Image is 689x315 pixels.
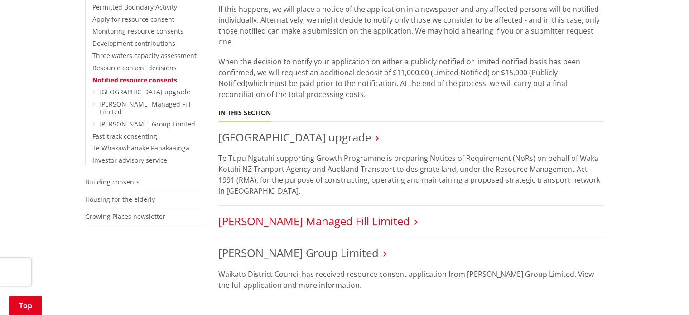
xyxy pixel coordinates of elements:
p: If this happens, we will place a notice of the application in a newspaper and any affected person... [218,4,604,47]
p: Waikato District Council has received resource consent application from [PERSON_NAME] Group Limit... [218,269,604,291]
h5: In this section [218,109,271,117]
a: Te Whakawhanake Papakaainga [92,144,189,152]
a: Investor advisory service [92,156,167,165]
a: Development contributions [92,39,175,48]
p: When the decision to notify your application on either a publicly notified or limited notified ba... [218,56,604,100]
a: Top [9,296,42,315]
a: [GEOGRAPHIC_DATA] upgrade [218,130,371,145]
a: [PERSON_NAME] Managed Fill Limited [99,100,191,116]
a: Building consents [85,178,140,186]
a: Apply for resource consent [92,15,174,24]
a: Notified resource consents [92,76,177,84]
a: Permitted Boundary Activity [92,3,177,11]
a: Monitoring resource consents [92,27,183,35]
a: [PERSON_NAME] Group Limited [99,120,195,128]
a: Housing for the elderly [85,195,155,204]
a: [PERSON_NAME] Managed Fill Limited [218,213,410,228]
a: Fast-track consenting [92,132,157,141]
p: Te Tupu Ngatahi supporting Growth Programme is preparing Notices of Requirement (NoRs) on behalf ... [218,153,604,196]
a: [PERSON_NAME] Group Limited [218,245,379,260]
a: [GEOGRAPHIC_DATA] upgrade [99,87,190,96]
a: Resource consent decisions [92,63,177,72]
iframe: Messenger Launcher [647,277,680,310]
a: Growing Places newsletter [85,212,165,221]
a: Three waters capacity assessment [92,51,197,60]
